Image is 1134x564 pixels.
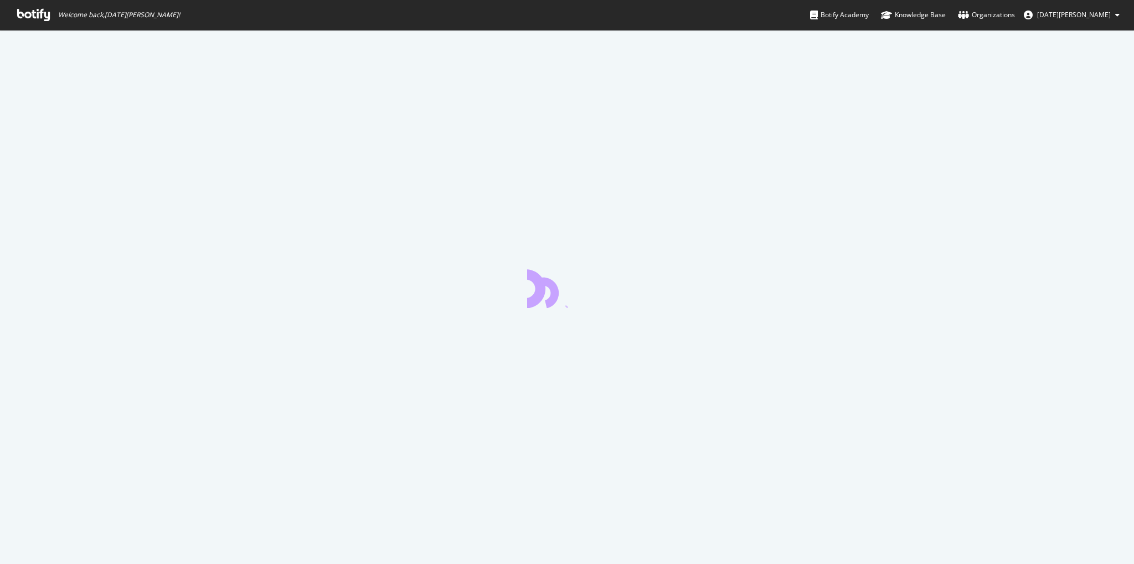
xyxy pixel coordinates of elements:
[1015,6,1128,24] button: [DATE][PERSON_NAME]
[958,9,1015,20] div: Organizations
[881,9,946,20] div: Knowledge Base
[1037,10,1111,19] span: Lucia Orrù
[810,9,869,20] div: Botify Academy
[58,11,180,19] span: Welcome back, [DATE][PERSON_NAME] !
[527,268,607,308] div: animation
